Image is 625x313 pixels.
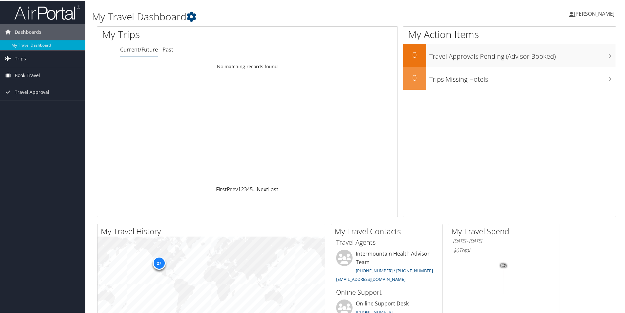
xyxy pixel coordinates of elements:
h1: My Action Items [403,27,616,41]
li: Intermountain Health Advisor Team [333,249,441,284]
span: Trips [15,50,26,66]
span: $0 [453,246,459,253]
h2: My Travel History [101,225,325,236]
a: 1 [238,185,241,192]
span: Dashboards [15,23,41,40]
a: 5 [250,185,253,192]
div: 27 [152,256,165,269]
a: Last [268,185,278,192]
h2: My Travel Spend [451,225,559,236]
a: Next [257,185,268,192]
h6: [DATE] - [DATE] [453,237,554,243]
a: First [216,185,227,192]
h1: My Travel Dashboard [92,9,445,23]
a: 0Travel Approvals Pending (Advisor Booked) [403,43,616,66]
h3: Travel Agents [336,237,437,246]
span: Travel Approval [15,83,49,100]
a: 3 [244,185,247,192]
h3: Online Support [336,287,437,296]
a: Prev [227,185,238,192]
span: … [253,185,257,192]
h3: Travel Approvals Pending (Advisor Booked) [429,48,616,60]
h2: 0 [403,49,426,60]
a: 2 [241,185,244,192]
tspan: 0% [501,263,506,267]
h1: My Trips [102,27,268,41]
a: 4 [247,185,250,192]
a: [EMAIL_ADDRESS][DOMAIN_NAME] [336,276,405,282]
a: [PERSON_NAME] [569,3,621,23]
h2: My Travel Contacts [334,225,442,236]
h2: 0 [403,72,426,83]
a: Current/Future [120,45,158,52]
a: 0Trips Missing Hotels [403,66,616,89]
h3: Trips Missing Hotels [429,71,616,83]
h6: Total [453,246,554,253]
span: [PERSON_NAME] [574,10,614,17]
span: Book Travel [15,67,40,83]
a: [PHONE_NUMBER] / [PHONE_NUMBER] [356,267,433,273]
a: Past [162,45,173,52]
img: airportal-logo.png [14,4,80,20]
td: No matching records found [97,60,398,72]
